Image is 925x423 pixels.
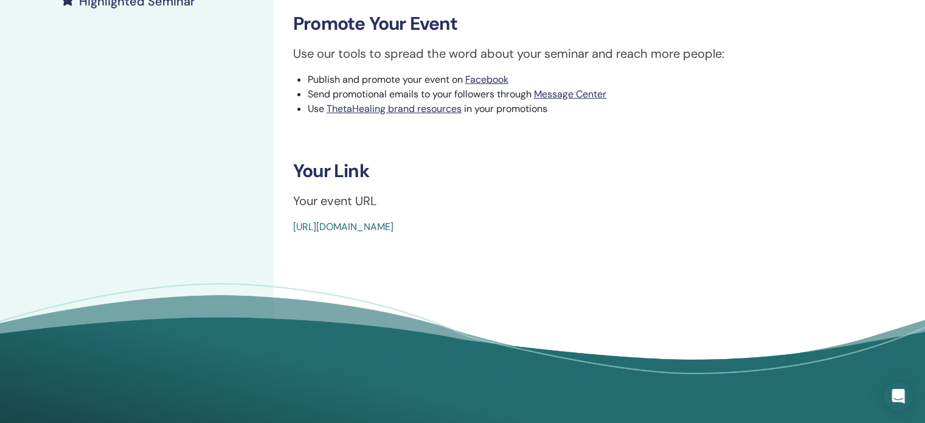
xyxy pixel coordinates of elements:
p: Use our tools to spread the word about your seminar and reach more people: [293,44,871,63]
p: Your event URL [293,192,871,210]
a: [URL][DOMAIN_NAME] [293,220,393,233]
a: Message Center [534,88,606,100]
li: Send promotional emails to your followers through [308,87,871,102]
li: Use in your promotions [308,102,871,116]
div: Open Intercom Messenger [884,382,913,411]
a: Facebook [465,73,508,86]
h3: Promote Your Event [293,13,871,35]
li: Publish and promote your event on [308,72,871,87]
h3: Your Link [293,160,871,182]
a: ThetaHealing brand resources [327,102,462,115]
